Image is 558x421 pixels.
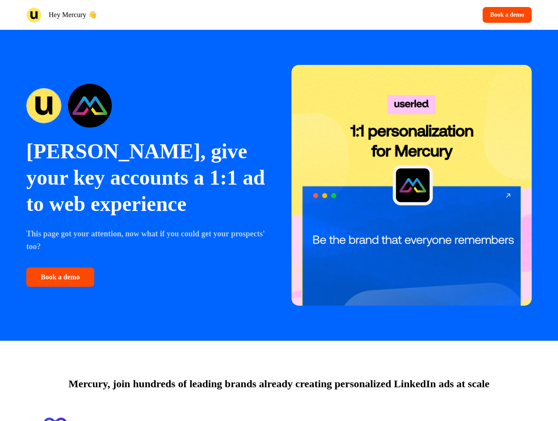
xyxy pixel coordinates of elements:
button: Book a demo [483,7,532,23]
p: Mercury, join hundreds of leading brands already creating personalized LinkedIn ads at scale [68,376,489,392]
button: Book a demo [26,268,94,287]
p: Hey Mercury 👋 [49,10,97,20]
strong: This page got your attention, now what if you could get your prospects' too? [26,229,265,251]
p: [PERSON_NAME], give your key accounts a 1:1 ad to web experience [26,138,267,217]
